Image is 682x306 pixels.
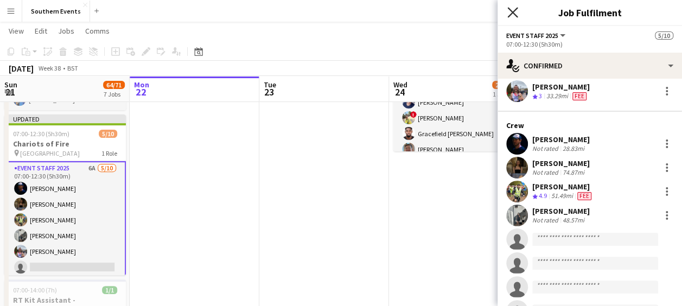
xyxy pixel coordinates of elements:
div: [PERSON_NAME] [532,206,590,216]
div: Not rated [532,144,560,152]
button: Southern Events [22,1,90,22]
div: Not rated [532,168,560,176]
div: [DATE] [9,63,34,74]
span: 1 Role [101,149,117,157]
div: [PERSON_NAME] [532,135,590,144]
span: Fee [577,192,591,200]
span: 64/71 [103,81,125,89]
span: Wed [393,80,407,90]
div: [PERSON_NAME] [532,158,590,168]
app-job-card: Updated07:00-12:30 (5h30m)5/10Chariots of Fire [GEOGRAPHIC_DATA]1 RoleEvent Staff 20256A5/1007:00... [4,114,126,275]
div: 33.29mi [544,92,570,101]
span: 1/1 [102,286,117,294]
div: 74.87mi [560,168,587,176]
span: 5/10 [655,31,673,40]
div: [PERSON_NAME] [532,182,594,192]
span: Comms [85,26,110,36]
div: 1 Job [493,90,513,98]
span: 07:00-14:00 (7h) [13,286,57,294]
div: Updated [4,114,126,123]
span: Week 38 [36,64,63,72]
span: 25/30 [492,81,514,89]
span: 5/10 [99,130,117,138]
span: Mon [134,80,149,90]
button: Event Staff 2025 [506,31,567,40]
div: Crew has different fees then in role [570,92,589,101]
h3: Chariots of Fire [4,139,126,149]
span: Event Staff 2025 [506,31,558,40]
div: Crew [498,120,682,130]
span: Fee [572,92,587,100]
div: 51.49mi [549,192,575,201]
span: 24 [392,86,407,98]
span: 3 [539,92,542,100]
div: [PERSON_NAME] [532,82,590,92]
div: 48.57mi [560,216,587,224]
a: Edit [30,24,52,38]
h3: Job Fulfilment [498,5,682,20]
span: 07:00-12:30 (5h30m) [13,130,69,138]
div: BST [67,64,78,72]
div: Confirmed [498,53,682,79]
div: 28.83mi [560,144,587,152]
span: 21 [3,86,17,98]
div: 07:00-12:30 (5h30m) [506,40,673,48]
span: Edit [35,26,47,36]
span: Tue [264,80,276,90]
span: 23 [262,86,276,98]
a: Comms [81,24,114,38]
span: 4.9 [539,192,547,200]
span: ! [410,111,417,118]
span: Jobs [58,26,74,36]
span: 22 [132,86,149,98]
a: View [4,24,28,38]
div: Not rated [532,216,560,224]
span: [GEOGRAPHIC_DATA] [20,149,80,157]
div: Crew has different fees then in role [575,192,594,201]
div: 7 Jobs [104,90,124,98]
span: Sun [4,80,17,90]
span: View [9,26,24,36]
a: Jobs [54,24,79,38]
